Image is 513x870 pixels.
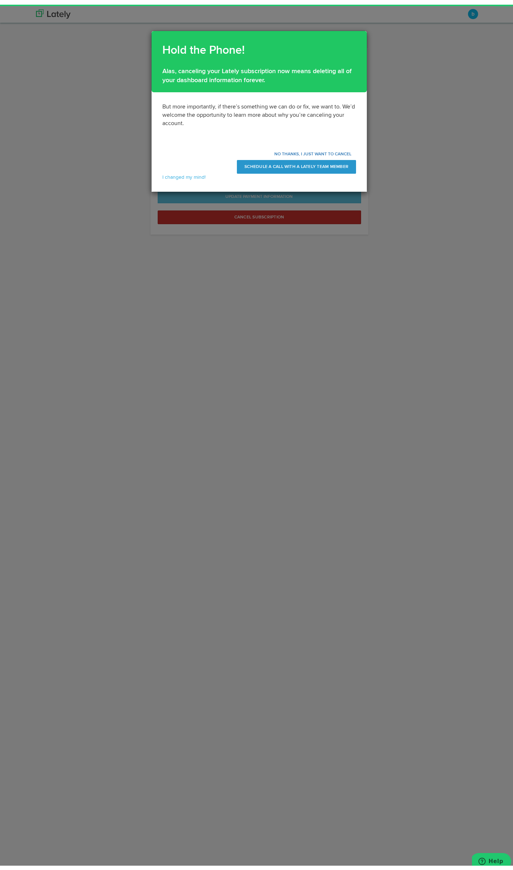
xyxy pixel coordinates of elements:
[162,55,356,80] p: Alas, canceling your Lately subscription now means deleting all of your dashboard information for...
[270,144,356,155] button: NO THANKS, I JUST WANT TO CANCEL
[162,170,206,175] a: I changed my mind!
[162,40,245,52] b: Hold the Phone!
[472,848,511,866] iframe: Opens a widget where you can find more information
[237,155,356,169] a: SCHEDULE A CALL WITH A LATELY TEAM MEMBER
[162,98,356,123] p: But more importantly, if there’s something we can do or fix, we want to. We’d welcome the opportu...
